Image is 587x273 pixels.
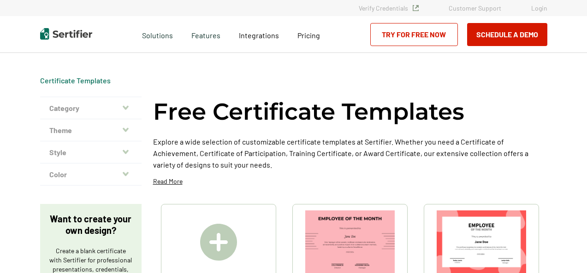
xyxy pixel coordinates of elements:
a: Verify Credentials [359,4,419,12]
a: Certificate Templates [40,76,111,85]
button: Color [40,163,142,186]
p: Want to create your own design? [49,213,132,236]
img: Sertifier | Digital Credentialing Platform [40,28,92,40]
a: Integrations [239,29,279,40]
span: Features [191,29,220,40]
a: Login [531,4,547,12]
h1: Free Certificate Templates [153,97,464,127]
img: Create A Blank Certificate [200,224,237,261]
p: Explore a wide selection of customizable certificate templates at Sertifier. Whether you need a C... [153,136,547,170]
p: Read More [153,177,183,186]
img: Verified [413,5,419,11]
a: Try for Free Now [370,23,458,46]
span: Solutions [142,29,173,40]
div: Breadcrumb [40,76,111,85]
span: Pricing [297,31,320,40]
a: Pricing [297,29,320,40]
span: Integrations [239,31,279,40]
button: Category [40,97,142,119]
button: Style [40,141,142,163]
a: Customer Support [449,4,501,12]
button: Theme [40,119,142,141]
